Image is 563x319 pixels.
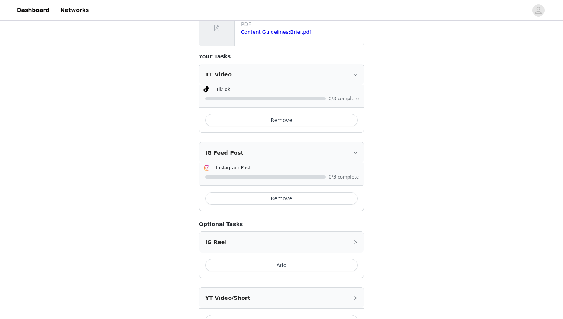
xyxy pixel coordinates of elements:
[199,53,364,61] h4: Your Tasks
[205,114,358,126] button: Remove
[205,192,358,205] button: Remove
[205,259,358,271] button: Add
[241,20,361,28] p: PDF
[535,4,542,17] div: avatar
[216,87,230,92] span: TikTok
[12,2,54,19] a: Dashboard
[241,29,311,35] a: Content Guidelines:Brief.pdf
[353,240,358,245] i: icon: right
[199,142,364,163] div: icon: rightIG Feed Post
[199,64,364,85] div: icon: rightTT Video
[216,165,250,170] span: Instagram Post
[353,296,358,300] i: icon: right
[199,232,364,253] div: icon: rightIG Reel
[204,165,210,171] img: Instagram Icon
[329,96,359,101] span: 0/3 complete
[353,72,358,77] i: icon: right
[199,288,364,308] div: icon: rightYT Video/Short
[199,220,364,228] h4: Optional Tasks
[329,175,359,179] span: 0/3 complete
[56,2,93,19] a: Networks
[353,150,358,155] i: icon: right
